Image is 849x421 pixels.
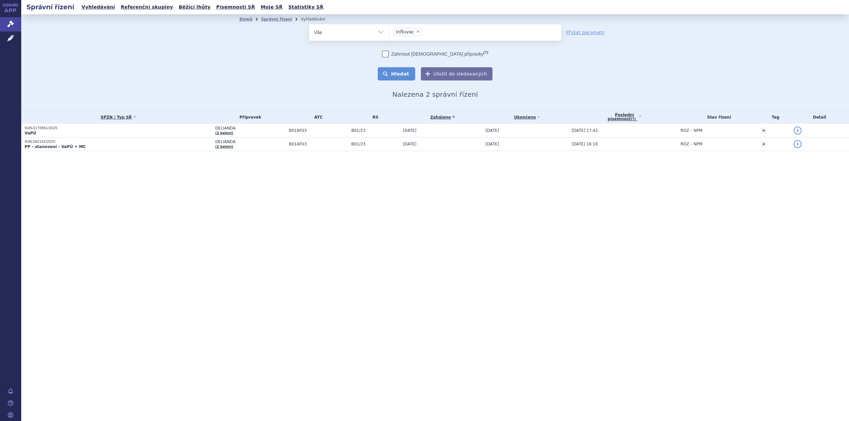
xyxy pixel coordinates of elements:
th: Stav řízení [677,110,758,124]
th: RS [348,110,400,124]
button: Hledat [378,67,415,80]
span: DELIANDA [215,139,286,144]
a: + [761,141,767,147]
a: (2 balení) [215,131,233,135]
li: Vyhledávání [301,14,334,24]
a: Vyhledávání [80,3,117,12]
abbr: (?) [484,50,488,55]
a: Správní řízení [261,17,292,22]
p: SUKLS62142/2025 [25,139,212,144]
th: ATC [286,110,348,124]
span: B01AF03 [289,142,348,146]
a: Přidat parametr [566,29,605,36]
button: Uložit do sledovaných [421,67,492,80]
span: [DATE] [403,142,417,146]
a: detail [794,140,802,148]
a: SPZN / Typ SŘ [25,113,212,122]
span: [DATE] 16:16 [572,142,598,146]
h2: Správní řízení [21,2,80,12]
input: influvac [423,27,455,36]
strong: PP - stanovení - VaPÚ + MC [25,144,86,149]
a: Běžící lhůty [177,3,213,12]
a: Moje SŘ [259,3,285,12]
th: Tag [757,110,790,124]
span: [DATE] 17:42 [572,128,598,133]
span: [DATE] [486,142,499,146]
span: influvac [396,29,414,34]
label: Zahrnout [DEMOGRAPHIC_DATA] přípravky [382,51,488,57]
span: Nalezena 2 správní řízení [392,90,478,98]
span: B01AF03 [289,128,348,133]
abbr: (?) [631,117,636,121]
th: Detail [790,110,849,124]
a: + [761,128,767,133]
span: B01/23 [351,142,400,146]
a: Zahájeno [403,113,482,122]
a: (2 balení) [215,145,233,148]
a: Statistiky SŘ [286,3,325,12]
a: Ukončeno [486,113,568,122]
span: B01/23 [351,128,400,133]
span: ROZ – NPM [681,128,702,133]
a: detail [794,127,802,134]
span: [DATE] [486,128,499,133]
a: Písemnosti SŘ [214,3,257,12]
th: Přípravek [212,110,286,124]
a: Referenční skupiny [119,3,175,12]
span: × [416,29,420,33]
strong: VaPÚ [25,131,36,135]
a: Poslednípísemnost(?) [572,110,677,124]
p: SUKLS170841/2025 [25,126,212,131]
span: ROZ – NPM [681,142,702,146]
span: DELIANDA [215,126,286,131]
a: Domů [239,17,252,22]
span: [DATE] [403,128,417,133]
